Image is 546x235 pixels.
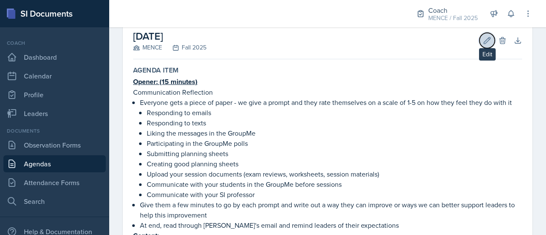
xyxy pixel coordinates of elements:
label: Agenda Item [133,66,178,75]
p: Communicate with your SI professor [147,189,522,200]
p: Participating in the GroupMe polls [147,138,522,148]
div: MENCE Fall 2025 [133,43,206,52]
a: Leaders [3,105,106,122]
div: MENCE / Fall 2025 [428,14,478,23]
a: Agendas [3,155,106,172]
p: Responding to emails [147,107,522,118]
p: Everyone gets a piece of paper - we give a prompt and they rate themselves on a scale of 1-5 on h... [140,97,522,107]
a: Profile [3,86,106,103]
a: Search [3,193,106,210]
a: Calendar [3,67,106,84]
a: Dashboard [3,49,106,66]
p: Liking the messages in the GroupMe [147,128,522,138]
p: Communicate with your students in the GroupMe before sessions [147,179,522,189]
button: Edit [479,33,495,48]
h2: [DATE] [133,29,206,44]
p: Responding to texts [147,118,522,128]
a: Observation Forms [3,136,106,154]
p: Give them a few minutes to go by each prompt and write out a way they can improve or ways we can ... [140,200,522,220]
div: Coach [428,5,478,15]
p: Creating good planning sheets [147,159,522,169]
p: Communication Reflection [133,87,522,97]
a: Attendance Forms [3,174,106,191]
p: At end, read through [PERSON_NAME]'s email and remind leaders of their expectations [140,220,522,230]
div: Coach [3,39,106,47]
div: Documents [3,127,106,135]
u: Opener: (15 minutes) [133,77,197,87]
p: Submitting planning sheets [147,148,522,159]
p: Upload your session documents (exam reviews, worksheets, session materials) [147,169,522,179]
